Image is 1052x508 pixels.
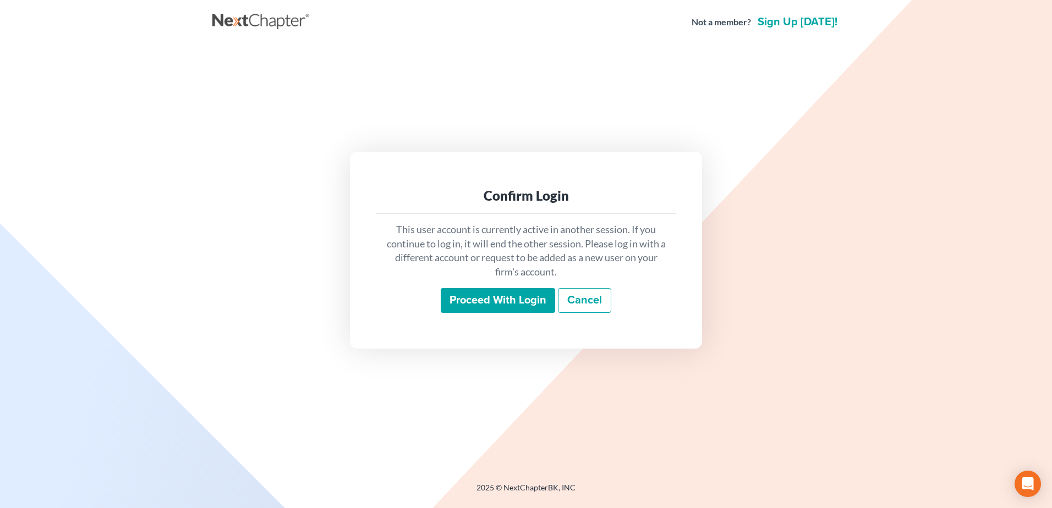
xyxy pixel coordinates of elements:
[1015,471,1041,497] div: Open Intercom Messenger
[441,288,555,313] input: Proceed with login
[558,288,611,313] a: Cancel
[212,482,840,502] div: 2025 © NextChapterBK, INC
[755,16,840,27] a: Sign up [DATE]!
[692,16,751,29] strong: Not a member?
[385,223,667,279] p: This user account is currently active in another session. If you continue to log in, it will end ...
[385,187,667,205] div: Confirm Login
